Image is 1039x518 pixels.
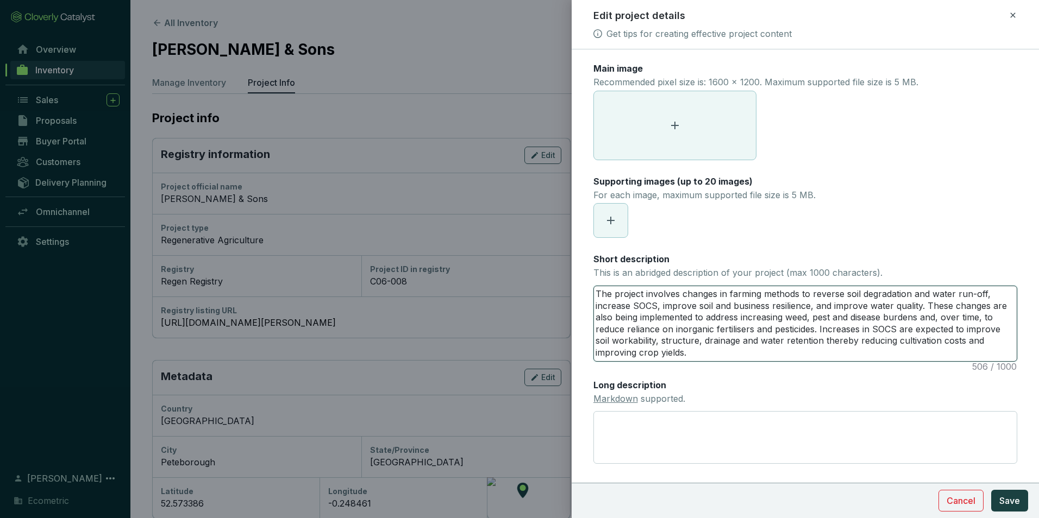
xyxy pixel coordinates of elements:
a: Get tips for creating effective project content [606,27,792,40]
a: Markdown [593,393,638,404]
label: Project website [593,481,662,493]
h2: Edit project details [593,9,685,23]
span: Save [999,494,1020,507]
textarea: The project involves changes in farming methods to reverse soil degradation and water run-off, in... [594,286,1017,361]
p: This is an abridged description of your project (max 1000 characters). [593,267,882,279]
button: Save [991,490,1028,511]
button: Cancel [938,490,984,511]
p: For each image, maximum supported file size is 5 MB. [593,189,816,201]
label: Long description [593,379,666,391]
span: supported. [593,393,685,404]
span: Cancel [947,494,975,507]
label: Short description [593,253,669,265]
label: Supporting images (up to 20 images) [593,175,753,187]
p: Recommended pixel size is: 1600 x 1200. Maximum supported file size is 5 MB. [593,77,918,89]
label: Main image [593,62,643,74]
